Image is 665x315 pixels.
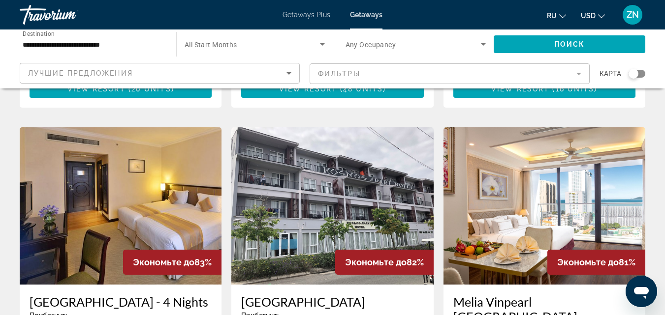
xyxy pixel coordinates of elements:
[279,85,337,93] span: View Resort
[581,8,605,23] button: Change currency
[345,257,407,267] span: Экономьте до
[231,127,433,285] img: RK43E01X.jpg
[581,12,596,20] span: USD
[20,2,118,28] a: Travorium
[494,35,645,53] button: Поиск
[28,67,291,79] mat-select: Sort by
[123,250,222,275] div: 83%
[620,4,645,25] button: User Menu
[131,85,171,93] span: 20 units
[346,41,396,49] span: Any Occupancy
[126,85,174,93] span: ( )
[283,11,330,19] a: Getaways Plus
[343,85,383,93] span: 48 units
[241,294,423,309] a: [GEOGRAPHIC_DATA]
[241,80,423,98] button: View Resort(48 units)
[185,41,237,49] span: All Start Months
[133,257,194,267] span: Экономьте до
[20,127,222,285] img: RE48I01L.jpg
[443,127,645,285] img: S065I01X.jpg
[627,10,639,20] span: ZN
[557,257,619,267] span: Экономьте до
[350,11,382,19] a: Getaways
[547,250,645,275] div: 81%
[310,63,590,85] button: Filter
[337,85,386,93] span: ( )
[549,85,597,93] span: ( )
[453,80,635,98] button: View Resort(16 units)
[23,30,55,37] span: Destination
[30,294,212,309] a: [GEOGRAPHIC_DATA] - 4 Nights
[600,67,621,81] span: карта
[28,69,133,77] span: Лучшие предложения
[547,12,557,20] span: ru
[556,85,595,93] span: 16 units
[67,85,126,93] span: View Resort
[30,80,212,98] button: View Resort(20 units)
[335,250,434,275] div: 82%
[491,85,549,93] span: View Resort
[626,276,657,307] iframe: Кнопка запуска окна обмена сообщениями
[554,40,585,48] span: Поиск
[547,8,566,23] button: Change language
